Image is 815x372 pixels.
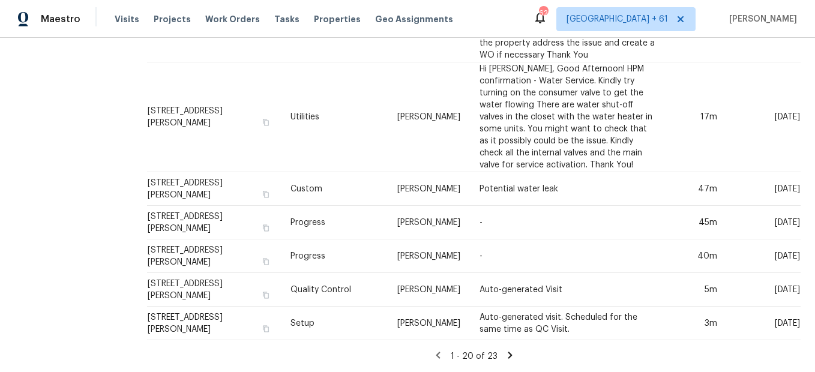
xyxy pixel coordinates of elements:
[727,62,801,172] td: [DATE]
[388,273,470,307] td: [PERSON_NAME]
[260,323,271,334] button: Copy Address
[147,273,281,307] td: [STREET_ADDRESS][PERSON_NAME]
[388,239,470,273] td: [PERSON_NAME]
[147,307,281,340] td: [STREET_ADDRESS][PERSON_NAME]
[666,239,727,273] td: 40m
[388,307,470,340] td: [PERSON_NAME]
[260,256,271,267] button: Copy Address
[666,307,727,340] td: 3m
[41,13,80,25] span: Maestro
[260,189,271,200] button: Copy Address
[314,13,361,25] span: Properties
[666,172,727,206] td: 47m
[388,172,470,206] td: [PERSON_NAME]
[281,172,388,206] td: Custom
[727,273,801,307] td: [DATE]
[281,62,388,172] td: Utilities
[727,307,801,340] td: [DATE]
[470,239,666,273] td: -
[147,172,281,206] td: [STREET_ADDRESS][PERSON_NAME]
[727,172,801,206] td: [DATE]
[260,117,271,128] button: Copy Address
[281,273,388,307] td: Quality Control
[281,206,388,239] td: Progress
[260,223,271,233] button: Copy Address
[666,273,727,307] td: 5m
[567,13,668,25] span: [GEOGRAPHIC_DATA] + 61
[539,7,547,19] div: 623
[147,62,281,172] td: [STREET_ADDRESS][PERSON_NAME]
[115,13,139,25] span: Visits
[154,13,191,25] span: Projects
[274,15,299,23] span: Tasks
[375,13,453,25] span: Geo Assignments
[205,13,260,25] span: Work Orders
[666,62,727,172] td: 17m
[281,307,388,340] td: Setup
[281,239,388,273] td: Progress
[470,307,666,340] td: Auto-generated visit. Scheduled for the same time as QC Visit.
[470,273,666,307] td: Auto-generated Visit
[470,172,666,206] td: Potential water leak
[388,62,470,172] td: [PERSON_NAME]
[727,206,801,239] td: [DATE]
[470,206,666,239] td: -
[727,239,801,273] td: [DATE]
[666,206,727,239] td: 45m
[147,206,281,239] td: [STREET_ADDRESS][PERSON_NAME]
[388,206,470,239] td: [PERSON_NAME]
[451,352,498,361] span: 1 - 20 of 23
[724,13,797,25] span: [PERSON_NAME]
[147,239,281,273] td: [STREET_ADDRESS][PERSON_NAME]
[470,62,666,172] td: Hi [PERSON_NAME], Good Afternoon! HPM confirmation - Water Service. Kindly try turning on the con...
[260,290,271,301] button: Copy Address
